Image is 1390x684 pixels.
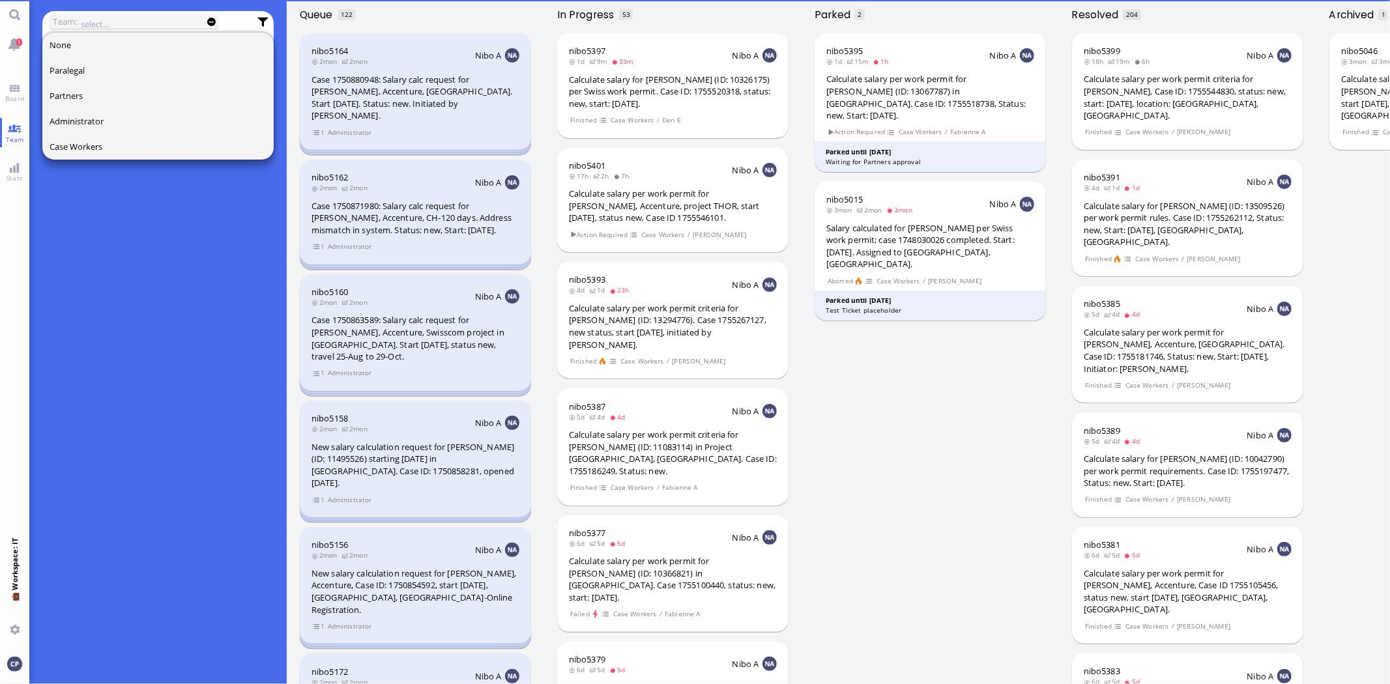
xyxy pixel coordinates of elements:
[1084,326,1292,375] div: Calculate salary per work permit for [PERSON_NAME], Accenture, [GEOGRAPHIC_DATA]. Case ID: 175518...
[611,57,637,66] span: 33m
[990,198,1017,210] span: Nibo A
[732,658,759,670] span: Nibo A
[589,665,609,674] span: 5d
[662,482,699,493] span: Fabienne A
[1084,45,1120,57] span: nibo5399
[609,539,630,548] span: 5d
[557,7,618,22] span: In progress
[826,306,1035,315] div: Test Ticket placeholder
[311,74,519,122] div: Case 1750880948: Salary calc request for [PERSON_NAME], Accenture, [GEOGRAPHIC_DATA]. Start [DATE...
[327,621,372,632] span: Administrator
[311,441,519,489] div: New salary calculation request for [PERSON_NAME] (ID: 11495526) starting [DATE] in [GEOGRAPHIC_DA...
[1177,380,1231,391] span: [PERSON_NAME]
[3,135,27,144] span: Team
[1084,665,1120,677] a: nibo5383
[1247,543,1274,555] span: Nibo A
[856,205,886,214] span: 2mon
[569,45,605,57] a: nibo5397
[762,657,777,671] img: NA
[341,10,353,19] span: 122
[1247,670,1274,682] span: Nibo A
[569,160,605,171] a: nibo5401
[50,39,71,51] span: None
[569,555,777,603] div: Calculate salary per work permit for [PERSON_NAME] (ID: 10366821) in [GEOGRAPHIC_DATA]. Case 1755...
[1084,57,1108,66] span: 18h
[659,608,663,620] span: /
[732,532,759,543] span: Nibo A
[1341,45,1378,57] span: nibo5046
[1104,436,1124,446] span: 4d
[1125,380,1169,391] span: Case Workers
[327,367,372,378] span: Administrator
[1104,309,1124,319] span: 4d
[327,241,372,252] span: Administrator
[762,48,777,63] img: NA
[569,57,589,66] span: 1d
[826,193,863,205] a: nibo5015
[570,482,597,493] span: Finished
[1084,73,1292,121] div: Calculate salary per work permit criteria for [PERSON_NAME], Case ID: 1755544830, status: new, st...
[732,405,759,417] span: Nibo A
[312,367,325,378] span: view 1 items
[826,147,1035,157] div: Parked until [DATE]
[312,127,325,138] span: view 1 items
[1084,453,1292,489] div: Calculate salary for [PERSON_NAME] (ID: 10042790) per work permit requirements. Case ID: 17551974...
[569,274,605,285] a: nibo5393
[569,429,777,477] div: Calculate salary per work permit criteria for [PERSON_NAME] (ID: 11083114) in Project [GEOGRAPHIC...
[1247,176,1274,188] span: Nibo A
[1084,200,1292,248] div: Calculate salary for [PERSON_NAME] (ID: 13509526) per work permit rules. Case ID: 1755262112, Sta...
[569,665,589,674] span: 6d
[1342,126,1369,137] span: Finished
[312,241,325,252] span: view 1 items
[826,222,1034,270] div: Salary calculated for [PERSON_NAME] per Swiss work permit; case 1748030026 completed. Start: [DAT...
[656,115,660,126] span: /
[1124,550,1144,560] span: 5d
[665,608,701,620] span: Fabienne A
[1177,494,1231,505] span: [PERSON_NAME]
[826,45,863,57] a: nibo5395
[1277,428,1292,442] img: NA
[1171,621,1175,632] span: /
[475,417,502,429] span: Nibo A
[609,285,633,294] span: 23h
[827,126,886,137] span: Action Required
[666,356,670,367] span: /
[475,544,502,556] span: Nibo A
[641,229,685,240] span: Case Workers
[1171,494,1175,505] span: /
[341,183,371,192] span: 2mon
[656,482,660,493] span: /
[826,296,1035,306] div: Parked until [DATE]
[569,527,605,539] span: nibo5377
[613,171,633,180] span: 7h
[1108,57,1134,66] span: 19m
[569,188,777,224] div: Calculate salary per work permit for [PERSON_NAME], Accenture, project THOR, start [DATE], status...
[311,412,348,424] a: nibo5158
[1124,436,1144,446] span: 4d
[569,171,593,180] span: 17h
[311,298,341,307] span: 2mon
[1177,126,1231,137] span: [PERSON_NAME]
[1084,539,1120,550] a: nibo5381
[569,401,605,412] a: nibo5387
[1171,380,1175,391] span: /
[609,412,630,421] span: 4d
[1329,7,1379,22] span: Archived
[1171,126,1175,137] span: /
[826,205,856,214] span: 3mon
[50,90,83,102] span: Partners
[475,50,502,61] span: Nibo A
[311,286,348,298] span: nibo5160
[1124,309,1144,319] span: 4d
[50,141,102,152] span: Case Workers
[873,57,893,66] span: 1h
[1104,183,1124,192] span: 1d
[858,10,862,19] span: 2
[898,126,942,137] span: Case Workers
[475,177,502,188] span: Nibo A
